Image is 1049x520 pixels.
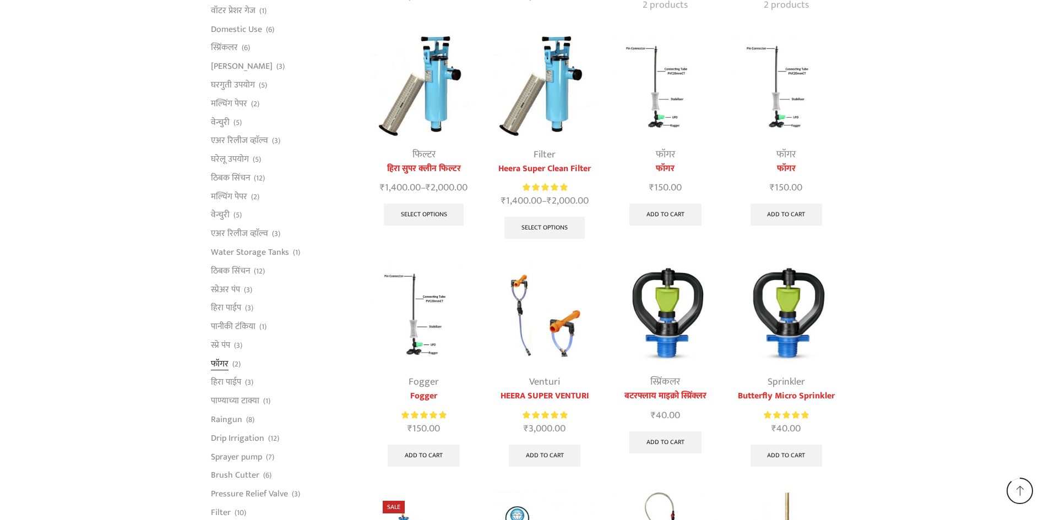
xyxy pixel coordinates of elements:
[211,429,264,447] a: Drip Irrigation
[372,390,476,403] a: Fogger
[211,20,262,39] a: Domestic Use
[768,374,805,390] a: Sprinkler
[263,470,271,481] span: (6)
[504,217,585,239] a: Select options for “Heera Super Clean Filter”
[734,262,838,366] img: Butterfly Micro Sprinkler
[380,179,385,196] span: ₹
[244,284,252,295] span: (3)
[372,34,476,138] img: Heera-super-clean-filter
[268,433,279,444] span: (12)
[211,318,256,336] a: पानीकी टंकिया
[629,431,702,453] a: Add to cart: “बटरफ्लाय माइक्रो स्प्रिंक्लर”
[211,243,289,261] a: Water Storage Tanks
[242,42,250,53] span: (6)
[211,299,241,318] a: हिरा पाईप
[383,501,405,513] span: Sale
[211,94,247,113] a: मल्चिंग पेपर
[272,135,280,146] span: (3)
[649,179,682,196] bdi: 150.00
[251,98,259,110] span: (2)
[272,228,280,239] span: (3)
[523,409,567,421] div: Rated 5.00 out of 5
[629,204,702,226] a: Add to cart: “फॉगर”
[235,507,246,518] span: (10)
[426,179,431,196] span: ₹
[254,173,265,184] span: (12)
[492,162,596,176] a: Heera Super Clean Filter
[211,392,259,410] a: पाण्याच्या टाक्या
[259,6,267,17] span: (1)
[764,409,808,421] span: Rated out of 5
[649,179,654,196] span: ₹
[253,154,261,165] span: (5)
[211,447,262,466] a: Sprayer pump
[211,466,259,485] a: Brush Cutter
[409,374,439,390] a: Fogger
[380,179,421,196] bdi: 1,400.00
[547,193,589,209] bdi: 2,000.00
[233,117,242,128] span: (5)
[293,247,300,258] span: (1)
[211,280,240,299] a: स्प्रेअर पंप
[770,179,775,196] span: ₹
[651,407,680,424] bdi: 40.00
[501,193,506,209] span: ₹
[232,359,241,370] span: (2)
[523,182,567,193] span: Rated out of 5
[524,420,529,437] span: ₹
[211,354,229,373] a: फॉगर
[509,445,581,467] a: Add to cart: “HEERA SUPER VENTURI”
[401,409,446,421] div: Rated 5.00 out of 5
[751,204,823,226] a: Add to cart: “फॉगर”
[211,150,249,169] a: घरेलू उपयोग
[211,1,256,20] a: वॉटर प्रेशर गेज
[656,146,675,163] a: फॉगर
[751,445,823,467] a: Add to cart: “Butterfly Micro Sprinkler”
[211,113,230,132] a: वेन्चुरी
[523,182,567,193] div: Rated 5.00 out of 5
[547,193,552,209] span: ₹
[734,162,838,176] a: फॉगर
[245,377,253,388] span: (3)
[771,420,776,437] span: ₹
[372,262,476,366] img: Fogger
[523,409,567,421] span: Rated out of 5
[412,146,436,163] a: फिल्टर
[492,194,596,209] span: –
[734,390,838,403] a: Butterfly Micro Sprinkler
[734,34,838,138] img: फॉगर
[263,396,270,407] span: (1)
[259,80,267,91] span: (5)
[613,262,718,366] img: बटरफ्लाय माइक्रो स्प्रिंक्लर
[426,179,468,196] bdi: 2,000.00
[492,390,596,403] a: HEERA SUPER VENTURI
[613,390,718,403] a: बटरफ्लाय माइक्रो स्प्रिंक्लर
[651,407,656,424] span: ₹
[211,132,268,150] a: एअर रिलीज व्हाॅल्व
[776,146,796,163] a: फॉगर
[246,414,254,425] span: (8)
[384,204,464,226] a: Select options for “हिरा सुपर क्लीन फिल्टर”
[372,180,476,195] span: –
[211,336,230,354] a: स्प्रे पंप
[234,340,242,351] span: (3)
[211,225,268,243] a: एअर रिलीज व्हाॅल्व
[259,321,267,332] span: (1)
[650,374,680,390] a: स्प्रिंकलर
[211,410,242,429] a: Raingun
[764,409,808,421] div: Rated 5.00 out of 5
[534,146,556,163] a: Filter
[407,420,440,437] bdi: 150.00
[492,34,596,138] img: Heera-super-clean-filter
[492,262,596,366] img: Heera Super Venturi
[211,485,288,503] a: Pressure Relief Valve
[211,206,230,225] a: वेन्चुरी
[388,445,460,467] a: Add to cart: “Fogger”
[770,179,802,196] bdi: 150.00
[211,168,250,187] a: ठिबक सिंचन
[211,57,273,76] a: [PERSON_NAME]
[771,420,801,437] bdi: 40.00
[407,420,412,437] span: ₹
[529,374,560,390] a: Venturi
[276,61,285,72] span: (3)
